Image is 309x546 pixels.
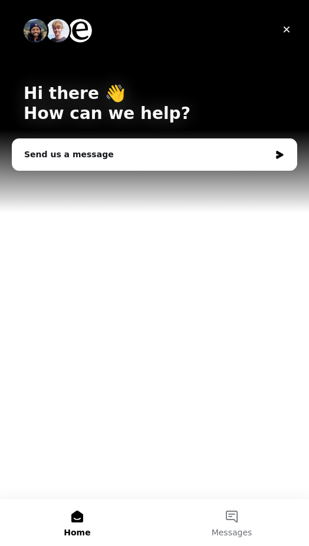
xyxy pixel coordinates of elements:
img: Profile image for eesel [68,19,92,42]
div: Send us a message [12,138,297,171]
p: Hi there 👋 [24,84,285,104]
span: Messages [212,528,252,537]
div: Send us a message [24,148,270,161]
img: Profile image for Patrick [46,19,70,42]
img: Profile image for Amogh [24,19,47,42]
div: Close [276,19,297,40]
p: How can we help? [24,104,285,124]
button: Messages [154,499,309,546]
span: Home [64,528,90,537]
